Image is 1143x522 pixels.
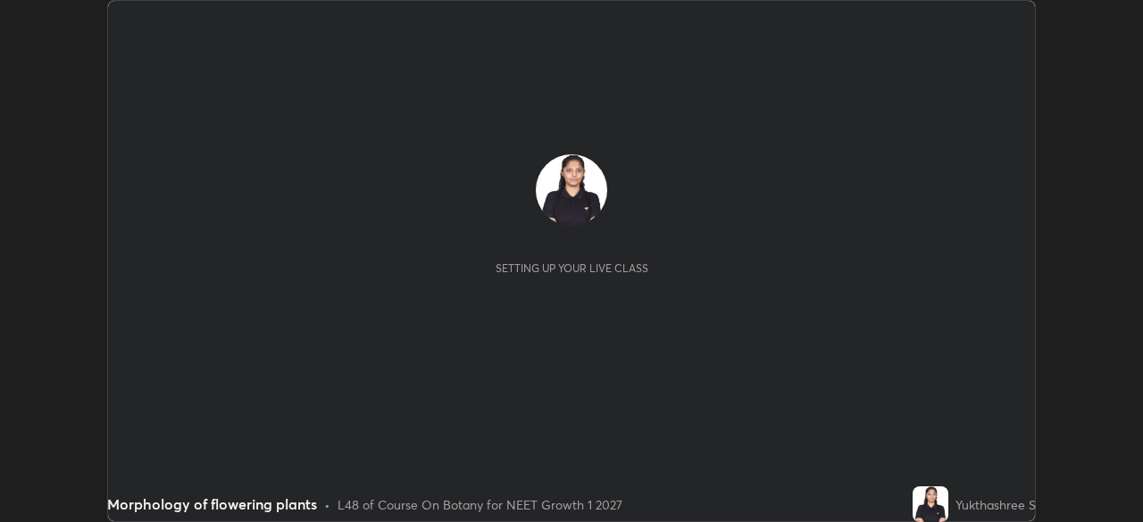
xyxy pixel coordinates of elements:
div: Morphology of flowering plants [107,493,317,515]
div: L48 of Course On Botany for NEET Growth 1 2027 [338,495,622,514]
div: • [324,495,330,514]
img: 822c64bccd40428e85391bb17f9fb9b0.jpg [913,486,948,522]
div: Yukthashree S [955,495,1036,514]
div: Setting up your live class [496,261,648,275]
img: 822c64bccd40428e85391bb17f9fb9b0.jpg [536,154,607,226]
